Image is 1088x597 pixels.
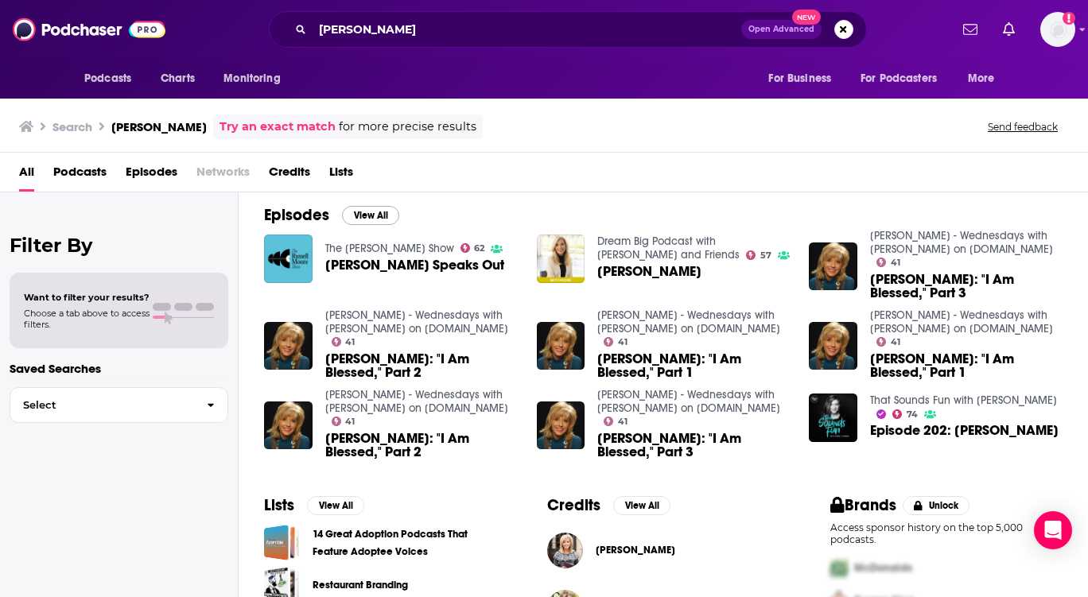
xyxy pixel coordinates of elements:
a: Show notifications dropdown [997,16,1021,43]
span: Charts [161,68,195,90]
a: Beth Moore: "I Am Blessed," Part 3 [597,432,790,459]
h2: Lists [264,495,294,515]
span: 74 [907,411,918,418]
a: 41 [332,417,356,426]
span: [PERSON_NAME]: "I Am Blessed," Part 3 [597,432,790,459]
span: Open Advanced [748,25,814,33]
a: 14 Great Adoption Podcasts That Feature Adoptee Voices [313,525,496,560]
button: View All [342,206,399,225]
h2: Episodes [264,205,329,225]
a: Beth Moore: "I Am Blessed," Part 1 [870,352,1063,379]
p: Saved Searches [10,361,228,376]
a: Lists [329,159,353,192]
span: [PERSON_NAME]: "I Am Blessed," Part 2 [325,432,518,459]
span: For Podcasters [861,68,937,90]
a: Credits [269,159,310,192]
a: 41 [604,417,628,426]
div: Search podcasts, credits, & more... [269,11,867,48]
img: User Profile [1040,12,1075,47]
div: Open Intercom Messenger [1034,511,1072,549]
button: View All [307,496,364,515]
a: 41 [876,258,900,267]
span: More [968,68,995,90]
a: 57 [746,250,771,260]
a: Podcasts [53,159,107,192]
span: [PERSON_NAME]: "I Am Blessed," Part 3 [870,273,1063,300]
span: All [19,159,34,192]
a: Beth Moore - Wednesdays with Beth on Lightsource.com [597,388,780,415]
img: Beth Moore Speaks Out [264,235,313,283]
button: open menu [212,64,301,94]
span: 41 [345,339,355,346]
a: Beth Moore - Wednesdays with Beth on Lightsource.com [870,308,1053,335]
img: Beth Moore: "I Am Blessed," Part 1 [809,322,857,370]
button: Open AdvancedNew [741,20,822,39]
span: for more precise results [339,118,476,136]
img: Beth Moore: "I Am Blessed," Part 3 [537,401,585,450]
img: Beth Moore: "I Am Blessed," Part 1 [537,322,585,370]
a: Dream Big Podcast with Bob Goff and Friends [597,235,740,262]
a: 41 [332,337,356,347]
a: EpisodesView All [264,205,399,225]
span: For Business [768,68,831,90]
a: Beth Moore - Wednesdays with Beth on Lightsource.com [325,308,508,335]
span: [PERSON_NAME]: "I Am Blessed," Part 1 [597,352,790,379]
img: Podchaser - Follow, Share and Rate Podcasts [13,14,165,45]
a: Beth Moore: "I Am Blessed," Part 2 [325,352,518,379]
button: open menu [850,64,960,94]
a: Episode 202: Beth Moore [870,424,1059,437]
a: The Russell Moore Show [325,242,454,255]
span: Want to filter your results? [24,292,150,303]
a: Beth Moore: "I Am Blessed," Part 1 [597,352,790,379]
img: First Pro Logo [824,552,854,584]
a: Beth Moore: "I Am Blessed," Part 2 [264,401,313,450]
span: Select [10,400,194,410]
button: Show profile menu [1040,12,1075,47]
a: Beth Moore - Wednesdays with Beth on Lightsource.com [597,308,780,335]
a: 74 [892,409,918,419]
a: Beth Moore - Wednesdays with Beth on Lightsource.com [325,388,508,415]
span: [PERSON_NAME]: "I Am Blessed," Part 1 [870,352,1063,379]
a: ListsView All [264,495,364,515]
a: Episodes [126,159,177,192]
span: [PERSON_NAME]: "I Am Blessed," Part 2 [325,352,518,379]
a: 14 Great Adoption Podcasts That Feature Adoptee Voices [264,525,300,560]
input: Search podcasts, credits, & more... [313,17,741,42]
a: Restaurant Branding [313,576,408,594]
span: Episode 202: [PERSON_NAME] [870,424,1059,437]
img: Beth Moore: "I Am Blessed," Part 3 [809,242,857,291]
img: Episode 202: Beth Moore [809,393,857,442]
svg: Add a profile image [1063,12,1075,25]
a: Beth Moore - Wednesdays with Beth on Lightsource.com [870,229,1053,256]
a: Beth Moore: "I Am Blessed," Part 3 [870,273,1063,300]
button: open menu [957,64,1015,94]
span: McDonalds [854,561,912,575]
span: New [792,10,821,25]
a: That Sounds Fun with Annie F. Downs [870,393,1057,407]
span: [PERSON_NAME] [596,544,675,556]
h2: Filter By [10,234,228,257]
button: open menu [757,64,851,94]
h3: [PERSON_NAME] [111,119,207,134]
span: Choose a tab above to access filters. [24,308,150,330]
img: Beth Moore [537,235,585,283]
span: 41 [891,339,900,346]
img: Beth Moore [547,533,583,568]
img: Beth Moore: "I Am Blessed," Part 2 [264,322,313,370]
span: 41 [345,418,355,425]
span: 41 [891,259,900,266]
a: 62 [460,243,485,253]
span: 41 [618,339,628,346]
a: Beth Moore: "I Am Blessed," Part 2 [325,432,518,459]
button: Select [10,387,228,423]
span: [PERSON_NAME] [597,265,701,278]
